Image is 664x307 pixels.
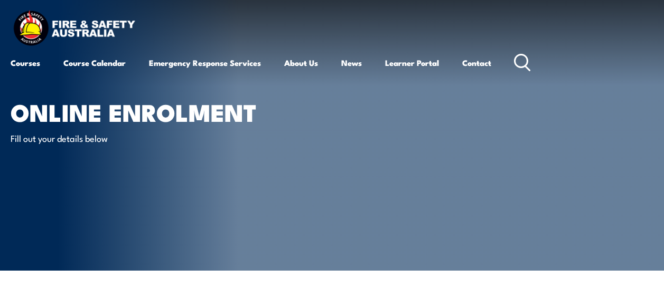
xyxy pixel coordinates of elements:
p: Fill out your details below [11,132,203,144]
a: Emergency Response Services [149,50,261,75]
a: Learner Portal [385,50,439,75]
a: Courses [11,50,40,75]
a: Contact [462,50,491,75]
h1: Online Enrolment [11,101,272,122]
a: About Us [284,50,318,75]
a: News [341,50,362,75]
a: Course Calendar [63,50,126,75]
